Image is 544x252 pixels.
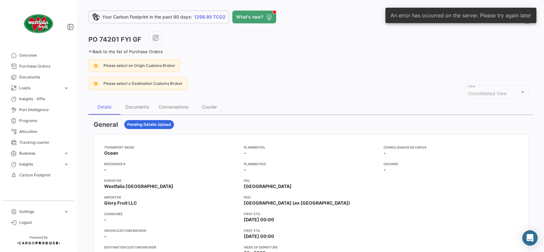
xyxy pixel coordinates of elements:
[5,72,72,83] a: Documents
[244,245,378,250] app-card-info-title: Week of departure
[104,195,239,200] app-card-info-title: Importer
[88,11,229,23] a: Your Carbon Footprint in the past 90 days:1298.85 TCO2
[391,12,531,19] span: An error has occurred on the server. Please try again later
[383,167,386,173] span: -
[104,228,239,233] app-card-info-title: Origin Customs Broker
[63,161,69,167] span: expand_more
[5,170,72,181] a: Carbon Footprint
[88,49,163,54] a: Back to the list of Purchase Orders
[522,230,538,246] div: Abrir Intercom Messenger
[22,8,54,40] img: client-50.png
[104,200,137,206] span: Glory Fruit LLC
[19,220,69,225] span: Logout
[102,14,192,20] span: Your Carbon Footprint in the past 90 days:
[194,14,226,20] span: 1298.85 TCO2
[383,161,518,167] app-card-info-title: Grower
[244,216,274,223] span: [DATE] 00:00
[244,211,378,216] app-card-info-title: First ETD
[19,161,61,167] span: Insights
[5,115,72,126] a: Programs
[244,178,378,183] app-card-info-title: POL
[244,195,378,200] app-card-info-title: POD
[244,228,378,233] app-card-info-title: First ETA
[88,35,141,44] h3: PO 74201 FYI GF
[5,137,72,148] a: Tracking courier
[244,200,350,206] span: [GEOGRAPHIC_DATA] (ex [GEOGRAPHIC_DATA])
[5,126,72,137] a: Allocation
[19,172,69,178] span: Carbon Footprint
[5,104,72,115] a: Port Intelligence
[19,85,61,91] span: Loads
[19,209,61,215] span: Settings
[244,167,246,173] span: -
[232,11,276,23] button: What's new?
[104,150,118,156] span: Ocean
[244,161,378,167] app-card-info-title: Planned POD
[63,209,69,215] span: expand_more
[63,150,69,156] span: expand_more
[19,140,69,145] span: Tracking courier
[103,81,183,86] span: Please select a Destination Customs Broker
[104,216,106,223] span: -
[19,63,69,69] span: Purchase Orders
[236,14,263,20] span: What's new?
[19,118,69,124] span: Programs
[104,178,239,183] app-card-info-title: Exporter
[19,150,61,156] span: Business
[125,104,149,110] div: Documents
[19,107,69,113] span: Port Intelligence
[383,150,386,156] span: -
[5,93,72,104] a: Insights - KPIs
[104,183,173,190] span: Westfalia [GEOGRAPHIC_DATA]
[19,74,69,80] span: Documents
[383,145,518,150] app-card-info-title: Consolidador de Carga
[5,61,72,72] a: Purchase Orders
[159,104,188,110] div: Conversations
[244,183,292,190] span: [GEOGRAPHIC_DATA]
[104,233,106,240] span: -
[244,150,246,156] span: -
[202,104,217,110] div: Courier
[244,233,274,240] span: [DATE] 00:00
[104,211,239,216] app-card-info-title: Consignee
[19,53,69,58] span: Overview
[244,145,378,150] app-card-info-title: Planned POL
[104,145,239,150] app-card-info-title: Transport mode
[19,96,69,102] span: Insights - KPIs
[127,122,171,127] span: Pending Details Upload
[19,129,69,134] span: Allocation
[94,120,118,129] h3: General
[103,63,175,68] span: Please select an Origin Customs Broker
[104,167,106,173] span: -
[104,245,239,250] app-card-info-title: Destination Customs Broker
[5,50,72,61] a: Overview
[468,91,507,96] mat-select-trigger: Consolidated View
[104,161,239,167] app-card-info-title: Reference #
[63,85,69,91] span: expand_more
[97,104,111,110] div: Details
